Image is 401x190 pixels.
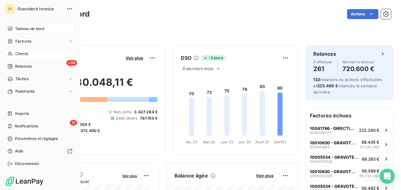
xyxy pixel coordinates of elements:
[122,174,137,178] span: Voir plus
[15,39,31,44] span: Factures
[313,60,332,64] span: À effectuer
[120,173,139,178] button: Voir plus
[79,128,100,134] span: -372.950 €
[313,50,336,58] h6: Relances
[359,173,379,179] span: 66.232 USD
[15,26,44,32] span: Tableau de bord
[342,60,374,64] span: Montant à relancer
[359,128,379,133] span: 222.240 €
[255,140,269,144] tspan: Août 25
[221,140,233,144] tspan: Juin 25
[15,51,28,57] span: Clients
[140,116,158,121] span: 767.153 €
[203,140,215,144] tspan: Mai 25
[310,131,331,135] span: SI000085170
[15,89,34,94] span: Paiements
[181,54,191,62] h6: DSO
[313,64,332,74] h4: 261
[15,64,32,69] span: Relances
[66,60,77,66] span: +99
[256,173,273,178] span: Voir plus
[360,145,379,150] span: 97.226 USD
[306,123,393,137] button: 10041766 - DIRECTION DU SERVICE DE SOUTIEN DE LA FLOTTESI000085170222.240 €
[116,116,138,121] span: Débit divers
[310,184,359,189] span: 10005534 - GRAVOTEKNIK IC VE DIS TICARET LTD STI.
[310,174,333,178] span: SI000083385
[362,157,379,162] span: 68.283 €
[254,173,275,178] button: Voir plus
[362,168,379,173] span: 56.589 €
[362,140,379,145] span: 88.435 €
[306,166,393,181] button: 10010630 - GRAVOTECH LTDASI00008338556.589 €66.232 USD
[15,161,39,167] span: Déconnexion
[347,9,378,19] button: Actions
[310,169,357,174] span: 10010630 - GRAVOTECH LTDA
[310,145,330,149] span: SI000018911
[15,76,29,82] span: Tâches
[238,140,251,144] tspan: Juil. 25
[313,77,382,95] span: relances ou actions effectuées et relancés la semaine dernière.
[342,64,374,74] h4: 720.600 €
[274,140,286,144] tspan: [DATE]
[15,111,29,116] span: Imports
[310,126,357,131] span: 10041766 - DIRECTION DU SERVICE DE SOUTIEN DE LA FLOTTE
[35,76,158,95] h2: 5.630.048,11 €
[15,123,38,129] span: Notifications
[124,55,145,61] button: Voir plus
[5,176,44,186] img: Logo LeanPay
[310,155,359,160] span: 10005534 - GRAVOTEKNIK IC VE DIS TICARET LTD STI.
[306,108,393,123] h6: Factures échues
[18,6,63,11] span: Gravotech Invoice
[310,160,332,163] span: SI000075840
[126,55,143,60] span: Voir plus
[5,4,15,14] div: GI
[186,140,197,144] tspan: Avr. 25
[134,109,158,115] span: 3.427.294 €
[70,120,77,126] span: 13
[310,140,357,145] span: 10010630 - GRAVOTECH LTDA
[15,148,23,154] span: Aide
[306,152,393,166] button: 10005534 - GRAVOTEKNIK IC VE DIS TICARET LTD STI.SI00007584068.283 €
[113,109,132,115] span: Non-échu
[317,83,338,88] span: 325.465 €
[5,146,75,156] a: Aide
[183,66,213,71] span: 6 derniers mois
[201,55,225,61] span: -3 jours
[15,136,58,141] span: Paramètres et réglages
[174,172,208,179] h6: Balance âgée
[380,169,395,184] div: Open Intercom Messenger
[306,137,393,152] button: 10010630 - GRAVOTECH LTDASI00001891188.435 €97.226 USD
[313,77,320,82] span: 132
